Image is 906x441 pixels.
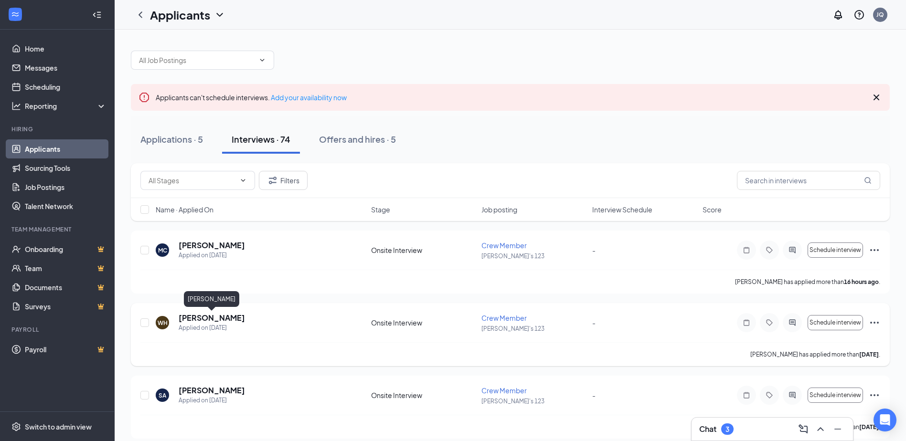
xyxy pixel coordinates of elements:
a: Job Postings [25,178,107,197]
span: - [592,246,596,254]
p: [PERSON_NAME]'s 123 [481,252,586,260]
svg: Tag [764,319,775,326]
p: [PERSON_NAME]'s 123 [481,397,586,405]
svg: Cross [871,92,882,103]
span: Score [703,205,722,214]
svg: Note [741,319,752,326]
span: Stage [371,205,390,214]
div: SA [159,391,166,399]
span: Interview Schedule [592,205,652,214]
button: Filter Filters [259,171,308,190]
button: Schedule interview [808,388,863,403]
div: Open Intercom Messenger [874,409,896,431]
svg: ChevronDown [239,177,247,184]
svg: Note [741,391,752,399]
a: Home [25,39,107,58]
h3: Chat [699,424,716,434]
svg: Tag [764,391,775,399]
div: Offers and hires · 5 [319,133,396,145]
svg: Minimize [832,423,843,435]
svg: ChevronDown [258,56,266,64]
span: Schedule interview [810,319,861,326]
b: 16 hours ago [844,278,879,285]
a: Talent Network [25,197,107,216]
a: PayrollCrown [25,340,107,359]
svg: ChevronDown [214,9,225,21]
div: Switch to admin view [25,422,92,431]
h1: Applicants [150,7,210,23]
svg: ChevronUp [815,423,826,435]
svg: Ellipses [869,244,880,256]
svg: ActiveChat [787,319,798,326]
div: Hiring [11,125,105,133]
span: Name · Applied On [156,205,213,214]
input: All Job Postings [139,55,255,65]
div: Applied on [DATE] [179,251,245,260]
div: Onsite Interview [371,318,476,327]
a: DocumentsCrown [25,278,107,297]
button: Schedule interview [808,315,863,330]
span: Schedule interview [810,247,861,253]
h5: [PERSON_NAME] [179,240,245,251]
div: Reporting [25,101,107,111]
div: Applications · 5 [140,133,203,145]
b: [DATE] [859,423,879,430]
div: MC [158,246,167,254]
button: Schedule interview [808,242,863,258]
span: Crew Member [481,241,527,250]
p: [PERSON_NAME] has applied more than . [735,278,880,286]
span: Applicants can't schedule interviews. [156,93,347,102]
div: Interviews · 74 [232,133,290,145]
input: All Stages [149,175,235,186]
button: Minimize [830,421,845,437]
div: 3 [725,425,729,433]
p: [PERSON_NAME]'s 123 [481,325,586,333]
h5: [PERSON_NAME] [179,385,245,396]
a: TeamCrown [25,259,107,278]
svg: Ellipses [869,389,880,401]
svg: ActiveChat [787,246,798,254]
div: Payroll [11,325,105,334]
svg: Analysis [11,101,21,111]
svg: Notifications [832,9,844,21]
a: Messages [25,58,107,77]
p: [PERSON_NAME] has applied more than . [750,350,880,358]
a: OnboardingCrown [25,240,107,259]
a: Add your availability now [271,93,347,102]
svg: Filter [267,175,278,186]
svg: Note [741,246,752,254]
svg: Ellipses [869,317,880,328]
a: Applicants [25,139,107,158]
svg: ActiveChat [787,391,798,399]
a: SurveysCrown [25,297,107,316]
svg: Settings [11,422,21,431]
svg: Tag [764,246,775,254]
button: ComposeMessage [796,421,811,437]
svg: Error [139,92,150,103]
span: Schedule interview [810,392,861,399]
div: Applied on [DATE] [179,396,245,405]
svg: MagnifyingGlass [864,177,872,184]
svg: WorkstreamLogo [11,10,20,19]
button: ChevronUp [813,421,828,437]
svg: ComposeMessage [798,423,809,435]
div: WH [158,319,168,327]
span: Crew Member [481,314,527,322]
svg: Collapse [92,10,102,20]
div: Team Management [11,225,105,233]
div: JQ [876,10,884,19]
a: Scheduling [25,77,107,96]
svg: QuestionInfo [853,9,865,21]
div: Applied on [DATE] [179,323,245,333]
h5: [PERSON_NAME] [179,313,245,323]
span: - [592,391,596,399]
span: Crew Member [481,386,527,395]
svg: ChevronLeft [135,9,146,21]
b: [DATE] [859,351,879,358]
input: Search in interviews [737,171,880,190]
span: Job posting [481,205,517,214]
div: Onsite Interview [371,390,476,400]
a: Sourcing Tools [25,158,107,178]
span: - [592,318,596,327]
